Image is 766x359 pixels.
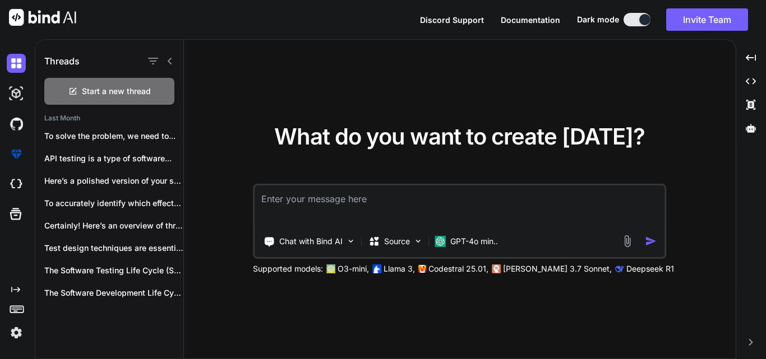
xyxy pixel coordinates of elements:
p: To accurately identify which effects are included... [44,198,183,209]
p: Llama 3, [384,263,415,274]
img: Bind AI [9,9,76,26]
img: Pick Models [413,236,423,246]
span: Documentation [501,15,560,25]
p: API testing is a type of software... [44,153,183,164]
p: O3-mini, [338,263,369,274]
span: Discord Support [420,15,484,25]
p: Test design techniques are essential in software... [44,243,183,254]
button: Documentation [501,14,560,26]
button: Invite Team [666,8,748,31]
img: settings [7,323,26,342]
span: What do you want to create [DATE]? [274,123,645,150]
p: The Software Testing Life Cycle (STLC) is... [44,265,183,276]
img: Llama2 [372,264,381,273]
img: GPT-4 [326,264,335,273]
p: Deepseek R1 [626,263,674,274]
p: Codestral 25.01, [428,263,488,274]
img: githubDark [7,114,26,133]
img: claude [615,264,624,273]
p: Certainly! Here’s an overview of three informal... [44,220,183,231]
img: premium [7,144,26,164]
img: Pick Tools [346,236,356,246]
p: Supported models: [253,263,323,274]
img: claude [492,264,501,273]
img: GPT-4o mini [435,236,446,247]
img: attachment [621,235,634,248]
p: Here’s a polished version of your sentences:... [44,175,183,187]
p: Source [384,236,410,247]
img: darkAi-studio [7,84,26,103]
p: [PERSON_NAME] 3.7 Sonnet, [503,263,612,274]
p: Chat with Bind AI [279,236,343,247]
h2: Last Month [35,114,183,123]
p: GPT-4o min.. [450,236,498,247]
img: icon [645,235,657,247]
span: Start a new thread [82,86,151,97]
h1: Threads [44,54,80,68]
p: To solve the problem, we need to... [44,130,183,142]
img: cloudideIcon [7,175,26,194]
span: Dark mode [577,14,619,25]
img: darkChat [7,54,26,73]
img: Mistral-AI [418,265,426,273]
button: Discord Support [420,14,484,26]
p: The Software Development Life Cycle (SDLC) is... [44,287,183,299]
